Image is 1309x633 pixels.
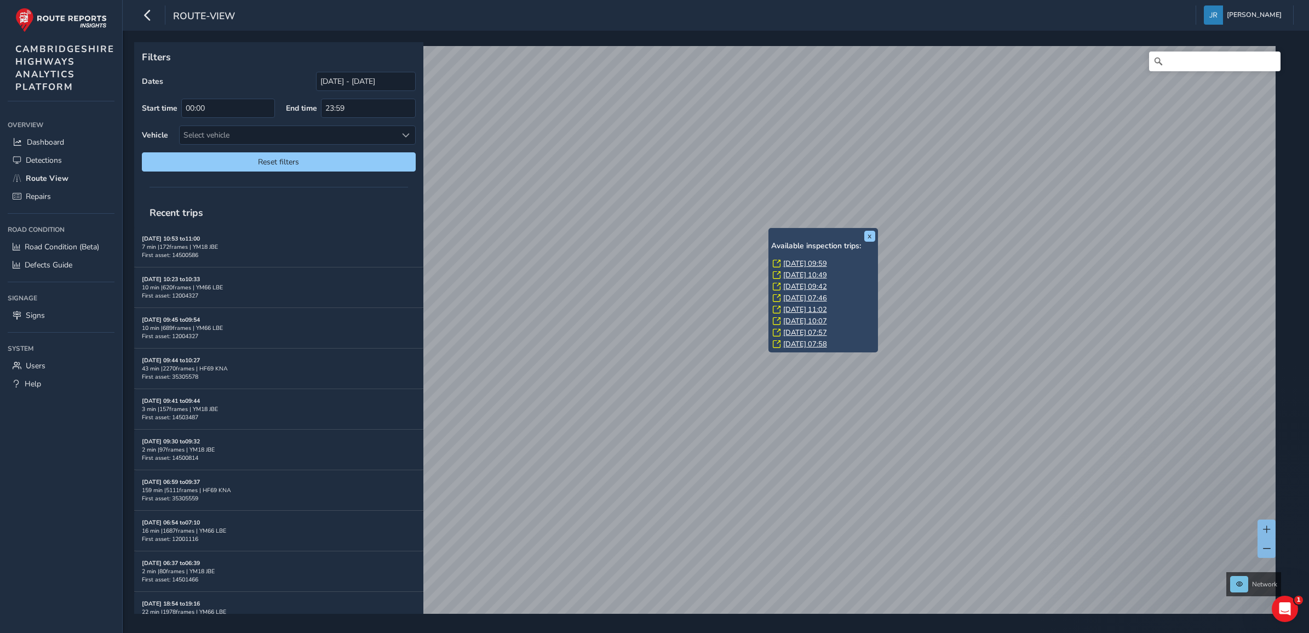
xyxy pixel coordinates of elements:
button: x [864,231,875,242]
strong: [DATE] 06:59 to 09:37 [142,478,200,486]
span: First asset: 35305559 [142,494,198,503]
a: [DATE] 08:09 [783,351,827,361]
div: Road Condition [8,221,114,238]
div: Signage [8,290,114,306]
a: [DATE] 07:58 [783,339,827,349]
span: route-view [173,9,235,25]
span: Help [25,379,41,389]
span: Recent trips [142,198,211,227]
div: 43 min | 2270 frames | HF69 KNA [142,364,416,373]
div: System [8,340,114,357]
a: Users [8,357,114,375]
a: [DATE] 10:49 [783,270,827,280]
canvas: Map [138,46,1276,626]
span: Defects Guide [25,260,72,270]
div: 22 min | 1978 frames | YM66 LBE [142,608,416,616]
span: First asset: 12001116 [142,535,198,543]
div: Overview [8,117,114,133]
span: Users [26,361,45,371]
div: 2 min | 97 frames | YM18 JBE [142,446,416,454]
a: [DATE] 10:07 [783,316,827,326]
a: [DATE] 09:42 [783,282,827,292]
strong: [DATE] 09:41 to 09:44 [142,397,200,405]
a: [DATE] 11:02 [783,305,827,315]
h6: Available inspection trips: [771,242,875,251]
a: Road Condition (Beta) [8,238,114,256]
a: Route View [8,169,114,187]
a: [DATE] 07:57 [783,328,827,338]
strong: [DATE] 18:54 to 19:16 [142,600,200,608]
span: First asset: 14500814 [142,454,198,462]
a: Repairs [8,187,114,206]
div: 2 min | 80 frames | YM18 JBE [142,567,416,575]
span: Road Condition (Beta) [25,242,99,252]
span: Dashboard [27,137,64,147]
input: Search [1149,52,1281,71]
a: Signs [8,306,114,324]
a: [DATE] 09:59 [783,259,827,269]
div: 16 min | 1687 frames | YM66 LBE [142,527,416,535]
span: Repairs [26,191,51,202]
label: Vehicle [142,130,168,140]
div: 7 min | 172 frames | YM18 JBE [142,243,416,251]
button: Reset filters [142,152,416,172]
span: First asset: 14501466 [142,575,198,584]
div: 10 min | 689 frames | YM66 LBE [142,324,416,332]
strong: [DATE] 09:44 to 10:27 [142,356,200,364]
a: Detections [8,151,114,169]
a: Dashboard [8,133,114,151]
strong: [DATE] 09:30 to 09:32 [142,437,200,446]
span: First asset: 12004327 [142,292,198,300]
div: 10 min | 620 frames | YM66 LBE [142,283,416,292]
button: [PERSON_NAME] [1204,5,1285,25]
a: Help [8,375,114,393]
span: Signs [26,310,45,321]
div: Select vehicle [180,126,397,144]
strong: [DATE] 06:37 to 06:39 [142,559,200,567]
strong: [DATE] 06:54 to 07:10 [142,518,200,527]
div: 159 min | 5111 frames | HF69 KNA [142,486,416,494]
p: Filters [142,50,416,64]
label: End time [286,103,317,113]
iframe: Intercom live chat [1272,596,1298,622]
span: Network [1252,580,1277,589]
span: First asset: 12004327 [142,332,198,340]
a: Defects Guide [8,256,114,274]
span: First asset: 14500586 [142,251,198,259]
div: 3 min | 157 frames | YM18 JBE [142,405,416,413]
a: [DATE] 07:46 [783,293,827,303]
span: Route View [26,173,68,184]
strong: [DATE] 10:23 to 10:33 [142,275,200,283]
span: Detections [26,155,62,166]
span: Reset filters [150,157,407,167]
span: First asset: 14503487 [142,413,198,421]
label: Start time [142,103,177,113]
label: Dates [142,76,163,87]
img: diamond-layout [1204,5,1223,25]
img: rr logo [15,8,107,32]
span: CAMBRIDGESHIRE HIGHWAYS ANALYTICS PLATFORM [15,43,114,93]
span: [PERSON_NAME] [1227,5,1282,25]
strong: [DATE] 09:45 to 09:54 [142,316,200,324]
strong: [DATE] 10:53 to 11:00 [142,235,200,243]
span: 1 [1294,596,1303,605]
span: First asset: 35305578 [142,373,198,381]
